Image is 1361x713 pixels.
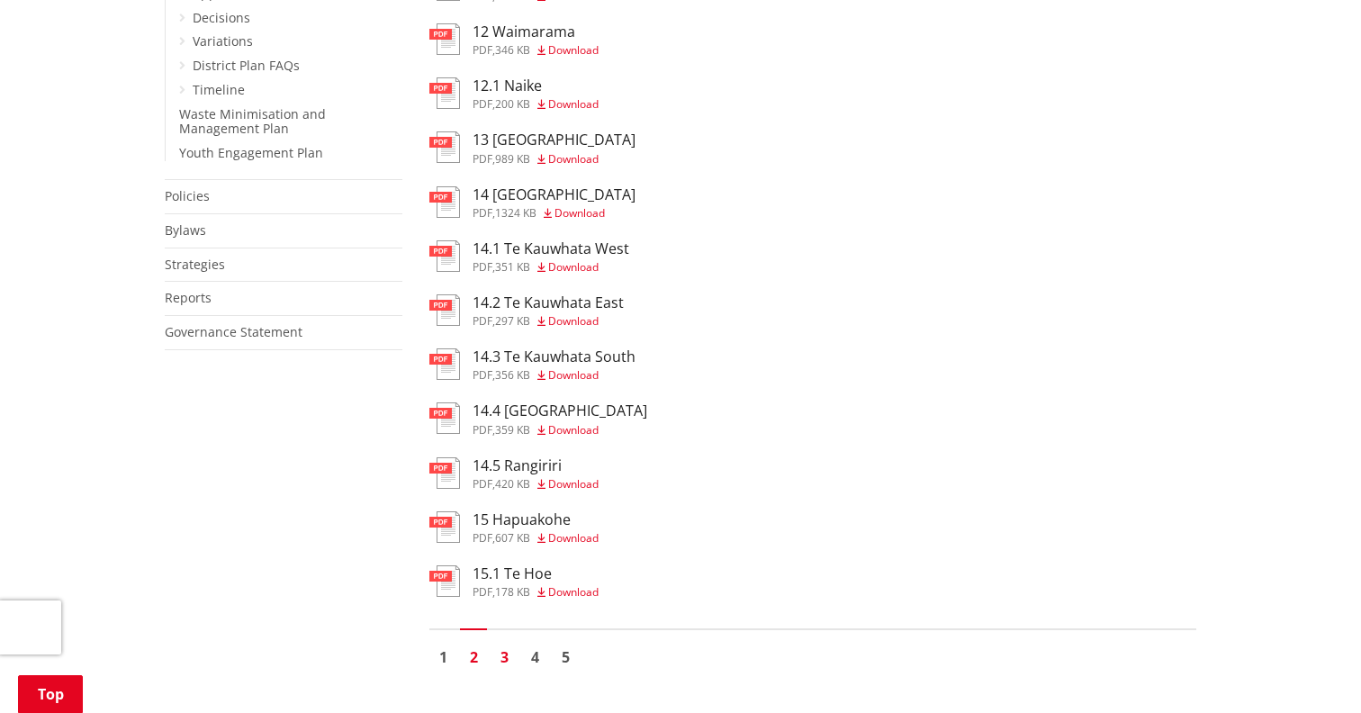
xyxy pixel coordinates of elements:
[193,81,245,98] a: Timeline
[521,644,548,671] a: Go to page 4
[193,9,250,26] a: Decisions
[429,131,460,163] img: document-pdf.svg
[429,457,599,490] a: 14.5 Rangiriri pdf,420 KB Download
[548,313,599,329] span: Download
[18,675,83,713] a: Top
[473,422,492,438] span: pdf
[165,187,210,204] a: Policies
[548,476,599,492] span: Download
[473,45,599,56] div: ,
[548,151,599,167] span: Download
[165,289,212,306] a: Reports
[179,144,323,161] a: Youth Engagement Plan
[473,316,624,327] div: ,
[495,313,530,329] span: 297 KB
[473,479,599,490] div: ,
[429,186,635,219] a: 14 [GEOGRAPHIC_DATA] pdf,1324 KB Download
[429,511,460,543] img: document-pdf.svg
[429,294,460,326] img: document-pdf.svg
[460,644,487,671] a: Page 2
[495,151,530,167] span: 989 KB
[495,367,530,383] span: 356 KB
[473,530,492,546] span: pdf
[495,584,530,600] span: 178 KB
[473,154,635,165] div: ,
[491,644,518,671] a: Go to page 3
[473,313,492,329] span: pdf
[473,77,599,95] h3: 12.1 Naike
[429,77,460,109] img: document-pdf.svg
[552,644,579,671] a: Go to page 5
[179,105,326,138] a: Waste Minimisation and Management Plan
[473,259,492,275] span: pdf
[495,530,530,546] span: 607 KB
[429,23,460,55] img: document-pdf.svg
[429,186,460,218] img: document-pdf.svg
[473,565,599,582] h3: 15.1 Te Hoe
[473,476,492,492] span: pdf
[554,205,605,221] span: Download
[429,402,460,434] img: document-pdf.svg
[473,348,635,366] h3: 14.3 Te Kauwhata South
[429,77,599,110] a: 12.1 Naike pdf,200 KB Download
[473,425,647,436] div: ,
[473,208,635,219] div: ,
[473,370,635,381] div: ,
[1278,637,1343,702] iframe: Messenger Launcher
[429,348,460,380] img: document-pdf.svg
[495,476,530,492] span: 420 KB
[429,628,1196,675] nav: Pagination
[429,294,624,327] a: 14.2 Te Kauwhata East pdf,297 KB Download
[429,131,635,164] a: 13 [GEOGRAPHIC_DATA] pdf,989 KB Download
[548,530,599,546] span: Download
[548,42,599,58] span: Download
[495,205,536,221] span: 1324 KB
[473,587,599,598] div: ,
[473,151,492,167] span: pdf
[429,402,647,435] a: 14.4 [GEOGRAPHIC_DATA] pdf,359 KB Download
[473,42,492,58] span: pdf
[473,96,492,112] span: pdf
[548,584,599,600] span: Download
[429,457,460,489] img: document-pdf.svg
[495,96,530,112] span: 200 KB
[473,131,635,149] h3: 13 [GEOGRAPHIC_DATA]
[473,240,629,257] h3: 14.1 Te Kauwhata West
[429,511,599,544] a: 15 Hapuakohe pdf,607 KB Download
[429,348,635,381] a: 14.3 Te Kauwhata South pdf,356 KB Download
[429,240,460,272] img: document-pdf.svg
[548,96,599,112] span: Download
[473,205,492,221] span: pdf
[193,32,253,50] a: Variations
[193,57,300,74] a: District Plan FAQs
[473,402,647,420] h3: 14.4 [GEOGRAPHIC_DATA]
[165,221,206,239] a: Bylaws
[473,584,492,600] span: pdf
[429,240,629,273] a: 14.1 Te Kauwhata West pdf,351 KB Download
[473,457,599,474] h3: 14.5 Rangiriri
[473,262,629,273] div: ,
[473,511,599,528] h3: 15 Hapuakohe
[429,565,460,597] img: document-pdf.svg
[495,422,530,438] span: 359 KB
[473,294,624,311] h3: 14.2 Te Kauwhata East
[473,367,492,383] span: pdf
[473,186,635,203] h3: 14 [GEOGRAPHIC_DATA]
[548,422,599,438] span: Download
[495,42,530,58] span: 346 KB
[429,644,456,671] a: Go to page 1
[548,259,599,275] span: Download
[473,533,599,544] div: ,
[473,23,599,41] h3: 12 Waimarama
[165,323,302,340] a: Governance Statement
[165,256,225,273] a: Strategies
[548,367,599,383] span: Download
[495,259,530,275] span: 351 KB
[473,99,599,110] div: ,
[429,23,599,56] a: 12 Waimarama pdf,346 KB Download
[429,565,599,598] a: 15.1 Te Hoe pdf,178 KB Download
